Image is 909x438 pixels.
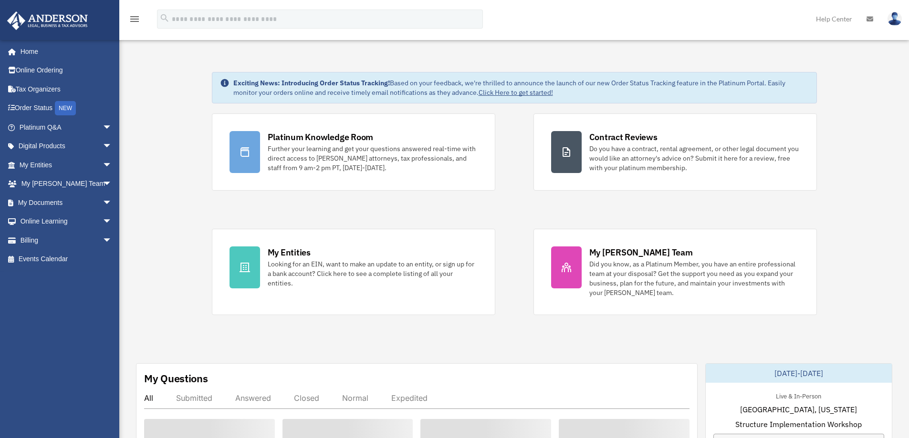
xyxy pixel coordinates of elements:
a: Order StatusNEW [7,99,126,118]
div: Closed [294,393,319,403]
a: Tax Organizers [7,80,126,99]
span: arrow_drop_down [103,137,122,156]
span: arrow_drop_down [103,155,122,175]
div: Contract Reviews [589,131,658,143]
div: Looking for an EIN, want to make an update to an entity, or sign up for a bank account? Click her... [268,259,478,288]
i: menu [129,13,140,25]
i: search [159,13,170,23]
div: Live & In-Person [768,390,829,400]
span: [GEOGRAPHIC_DATA], [US_STATE] [740,404,857,415]
div: Further your learning and get your questions answered real-time with direct access to [PERSON_NAM... [268,144,478,173]
div: Normal [342,393,368,403]
a: My [PERSON_NAME] Team Did you know, as a Platinum Member, you have an entire professional team at... [533,229,817,315]
div: My Questions [144,371,208,386]
div: Based on your feedback, we're thrilled to announce the launch of our new Order Status Tracking fe... [233,78,809,97]
a: Platinum Knowledge Room Further your learning and get your questions answered real-time with dire... [212,113,495,191]
div: Answered [235,393,271,403]
div: [DATE]-[DATE] [706,364,892,383]
img: User Pic [888,12,902,26]
span: arrow_drop_down [103,212,122,232]
div: Platinum Knowledge Room [268,131,374,143]
div: Expedited [391,393,428,403]
a: My [PERSON_NAME] Teamarrow_drop_down [7,174,126,194]
span: arrow_drop_down [103,231,122,250]
span: arrow_drop_down [103,174,122,194]
a: My Documentsarrow_drop_down [7,193,126,212]
a: Events Calendar [7,250,126,269]
a: Contract Reviews Do you have a contract, rental agreement, or other legal document you would like... [533,113,817,191]
a: Home [7,42,122,61]
a: Online Ordering [7,61,126,80]
span: arrow_drop_down [103,118,122,137]
img: Anderson Advisors Platinum Portal [4,11,91,30]
a: Digital Productsarrow_drop_down [7,137,126,156]
div: Did you know, as a Platinum Member, you have an entire professional team at your disposal? Get th... [589,259,799,297]
div: NEW [55,101,76,115]
a: Click Here to get started! [479,88,553,97]
div: All [144,393,153,403]
a: Platinum Q&Aarrow_drop_down [7,118,126,137]
div: Submitted [176,393,212,403]
span: Structure Implementation Workshop [735,418,862,430]
div: My [PERSON_NAME] Team [589,246,693,258]
a: Online Learningarrow_drop_down [7,212,126,231]
a: menu [129,17,140,25]
div: My Entities [268,246,311,258]
span: arrow_drop_down [103,193,122,213]
strong: Exciting News: Introducing Order Status Tracking! [233,79,390,87]
a: Billingarrow_drop_down [7,231,126,250]
a: My Entities Looking for an EIN, want to make an update to an entity, or sign up for a bank accoun... [212,229,495,315]
a: My Entitiesarrow_drop_down [7,155,126,174]
div: Do you have a contract, rental agreement, or other legal document you would like an attorney's ad... [589,144,799,173]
